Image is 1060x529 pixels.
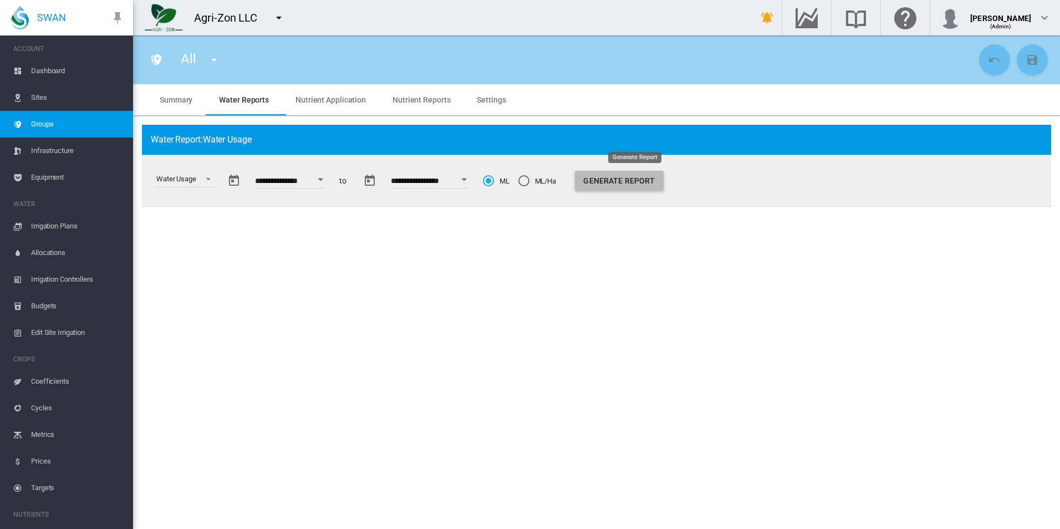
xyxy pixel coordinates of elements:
[31,319,124,346] span: Edit Site Irrigation
[608,152,662,163] md-tooltip: Generate Report
[155,171,215,187] md-select: Select a report: Water Usage
[1026,53,1039,67] md-icon: icon-content-save
[13,506,124,523] span: NUTRIENTS
[1038,11,1051,24] md-icon: icon-chevron-down
[31,368,124,395] span: Coefficients
[37,11,66,24] span: SWAN
[31,395,124,421] span: Cycles
[988,53,1001,67] md-icon: icon-undo
[145,4,183,32] img: 7FicoSLW9yRjj7F2+0uvjPufP+ga39vogPu+G1+wvBtcm3fNv859aGr42DJ5pXiEAAAAAAAAAAAAAAAAAAAAAAAAAAAAAAAAA...
[255,177,325,188] input: Enter Date
[979,44,1010,75] button: Cancel Changes
[207,53,221,67] md-icon: icon-menu-down
[31,421,124,448] span: Metrics
[483,176,509,186] md-radio-button: ML
[31,164,124,191] span: Equipment
[145,49,167,71] button: Click to go to list of groups
[793,11,820,24] md-icon: Go to the Data Hub
[31,58,124,84] span: Dashboard
[272,11,286,24] md-icon: icon-menu-down
[31,266,124,293] span: Irrigation Controllers
[393,95,450,104] span: Nutrient Reports
[970,8,1031,19] div: [PERSON_NAME]
[31,475,124,501] span: Targets
[756,7,778,29] button: icon-bell-ring
[990,23,1012,29] span: (Admin)
[151,134,252,146] span: Water Report:
[268,7,290,29] button: icon-menu-down
[843,11,869,24] md-icon: Search the knowledge base
[939,7,961,29] img: profile.jpg
[111,11,124,24] md-icon: icon-pin
[223,170,245,192] button: md-calendar
[359,170,381,192] button: md-calendar
[203,49,225,71] button: icon-menu-down
[31,213,124,240] span: Irrigation Plans
[575,171,664,191] button: Generate Report
[194,10,267,26] div: Agri-Zon LLC
[11,6,29,29] img: SWAN-Landscape-Logo-Colour-drop.png
[203,134,252,145] span: Water Usage
[150,53,163,67] md-icon: icon-map-marker-multiple
[31,293,124,319] span: Budgets
[892,11,919,24] md-icon: Click here for help
[156,175,196,183] div: Water Usage
[31,84,124,111] span: Sites
[454,170,474,190] button: Open calendar
[31,111,124,138] span: Groups
[31,138,124,164] span: Infrastructure
[181,51,196,67] span: All
[1017,44,1048,75] button: Save Changes
[761,11,774,24] md-icon: icon-bell-ring
[339,176,346,187] span: to
[391,177,468,188] input: Enter Date
[31,448,124,475] span: Prices
[518,176,557,186] md-radio-button: ML/Ha
[160,95,192,104] span: Summary
[13,40,124,58] span: ACCOUNT
[477,95,506,104] span: Settings
[219,95,269,104] span: Water Reports
[13,350,124,368] span: CROPS
[310,170,330,190] button: Open calendar
[13,195,124,213] span: WATER
[295,95,366,104] span: Nutrient Application
[31,240,124,266] span: Allocations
